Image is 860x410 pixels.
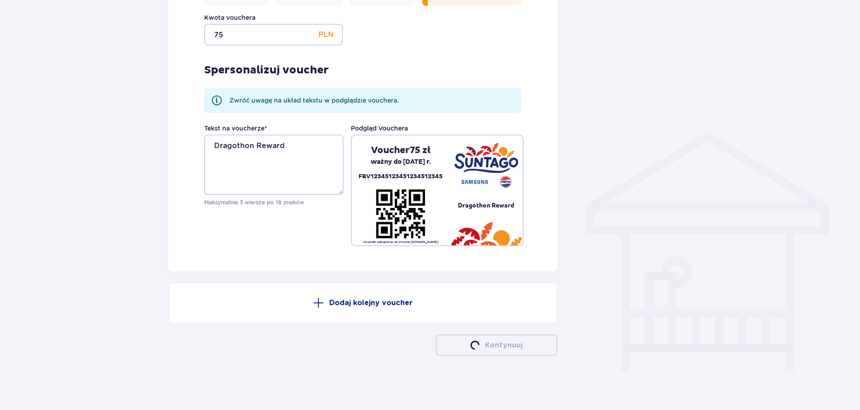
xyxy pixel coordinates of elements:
label: Tekst na voucherze * [204,124,267,133]
label: Kwota vouchera [204,13,255,22]
textarea: Dragothon Reward [204,135,344,195]
p: Podgląd Vouchera [351,124,408,133]
p: Voucher zakupiony na stronie [DOMAIN_NAME] [363,240,439,244]
button: loaderKontynuuj [436,334,557,356]
p: PLN [318,24,334,45]
img: Suntago - Samsung - Pepsi [454,143,518,188]
p: Zwróć uwagę na układ tekstu w podglądzie vouchera. [229,96,399,105]
img: loader [469,340,480,351]
p: Maksymalnie 3 wiersze po 18 znaków [204,198,344,207]
p: FBV12345123451234512345 [358,171,443,182]
p: ważny do [DATE] r. [371,156,431,168]
pre: Dragothon Reward [449,201,523,210]
button: Dodaj kolejny voucher [168,282,557,324]
p: Spersonalizuj voucher [204,63,329,77]
p: Kontynuuj [485,340,523,350]
p: Dodaj kolejny voucher [329,298,412,308]
p: Voucher 75 zł [371,144,430,156]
